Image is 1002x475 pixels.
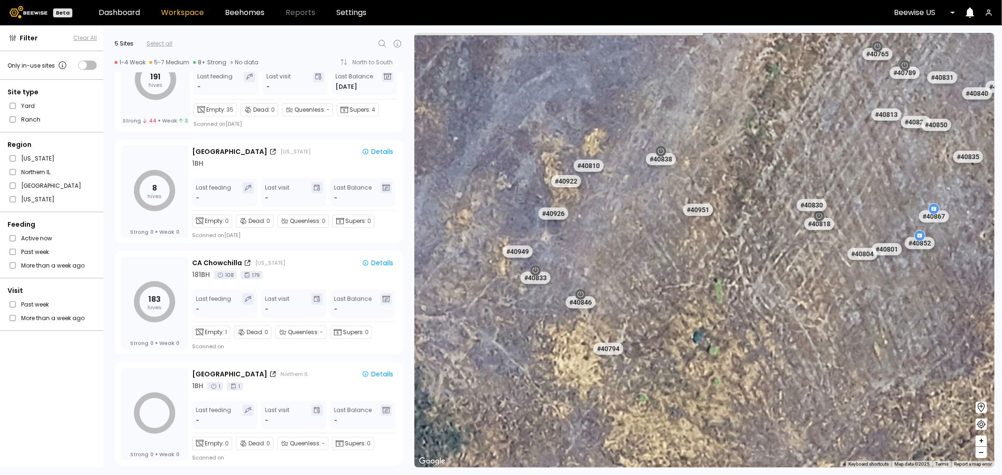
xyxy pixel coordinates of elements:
[320,328,323,337] span: -
[21,101,35,111] label: Yard
[196,305,200,314] div: -
[21,167,50,177] label: Northern IL
[264,328,268,337] span: 0
[593,343,623,355] div: # 40794
[192,369,267,379] div: [GEOGRAPHIC_DATA]
[176,451,179,458] span: 0
[334,193,337,203] span: -
[265,405,289,425] div: Last visit
[372,106,375,114] span: 4
[214,271,237,279] div: 108
[566,296,596,308] div: # 40846
[277,215,329,228] div: Queenless:
[275,326,326,339] div: Queenless:
[196,182,231,203] div: Last feeding
[192,326,230,339] div: Empty:
[962,87,992,100] div: # 40840
[538,207,568,220] div: # 40926
[889,67,919,79] div: # 40789
[574,160,604,172] div: # 40810
[683,204,713,216] div: # 40951
[230,59,258,66] div: No data
[927,71,957,84] div: # 40831
[417,455,448,467] a: Open this area in Google Maps (opens a new window)
[115,39,133,48] div: 5 Sites
[193,59,226,66] div: 8+ Strong
[226,106,233,114] span: 35
[241,271,263,279] div: 179
[265,293,289,314] div: Last visit
[358,369,397,379] button: Details
[194,120,242,128] div: Scanned on [DATE]
[894,461,930,467] span: Map data ©2025
[333,215,374,228] div: Supers:
[130,451,179,458] div: Strong Weak
[271,106,275,114] span: 0
[265,305,268,314] div: -
[847,248,877,260] div: # 40804
[234,326,272,339] div: Dead:
[921,119,951,131] div: # 40850
[21,115,40,124] label: Ranch
[367,439,371,448] span: 0
[21,260,85,270] label: More than a week ago
[804,218,834,230] div: # 40818
[365,328,369,337] span: 0
[130,229,179,235] div: Strong Weak
[335,71,373,92] div: Last Balance
[236,437,273,450] div: Dead:
[196,416,200,425] div: -
[179,117,188,124] span: 3
[227,382,243,391] div: 1
[197,82,202,92] div: -
[8,220,97,230] div: Feeding
[115,59,146,66] div: 1-4 Weak
[330,326,372,339] div: Supers:
[148,192,162,200] tspan: hives
[979,447,984,459] span: –
[265,416,268,425] div: -
[192,231,241,239] div: Scanned on [DATE]
[322,217,326,225] span: 0
[358,258,397,268] button: Details
[979,435,984,447] span: +
[192,159,203,169] div: 1 BH
[207,382,223,391] div: 1
[8,87,97,97] div: Site type
[21,299,49,309] label: Past week
[367,217,371,225] span: 0
[266,217,270,225] span: 0
[362,370,393,378] div: Details
[265,193,268,203] div: -
[21,153,54,163] label: [US_STATE]
[236,215,273,228] div: Dead:
[225,9,264,16] a: Beehomes
[954,461,992,467] a: Report a map error
[225,439,229,448] span: 0
[503,245,533,258] div: # 40949
[280,148,311,155] div: [US_STATE]
[149,59,189,66] div: 5-7 Medium
[551,175,581,187] div: # 40922
[21,233,52,243] label: Active now
[848,461,889,467] button: Keyboard shortcuts
[148,81,163,89] tspan: hives
[935,461,948,467] a: Terms (opens in new tab)
[196,193,200,203] div: -
[905,237,935,249] div: # 40852
[196,405,231,425] div: Last feeding
[147,39,172,48] div: Select all
[280,370,308,378] div: Northern IL
[130,340,179,346] div: Strong Weak
[148,294,161,305] tspan: 183
[197,71,233,92] div: Last feeding
[646,153,676,165] div: # 40838
[123,117,188,124] div: Strong Weak
[334,305,337,314] span: -
[150,229,154,235] span: 0
[143,117,156,124] span: 44
[872,243,902,255] div: # 40801
[265,182,289,203] div: Last visit
[194,103,237,116] div: Empty:
[21,181,81,191] label: [GEOGRAPHIC_DATA]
